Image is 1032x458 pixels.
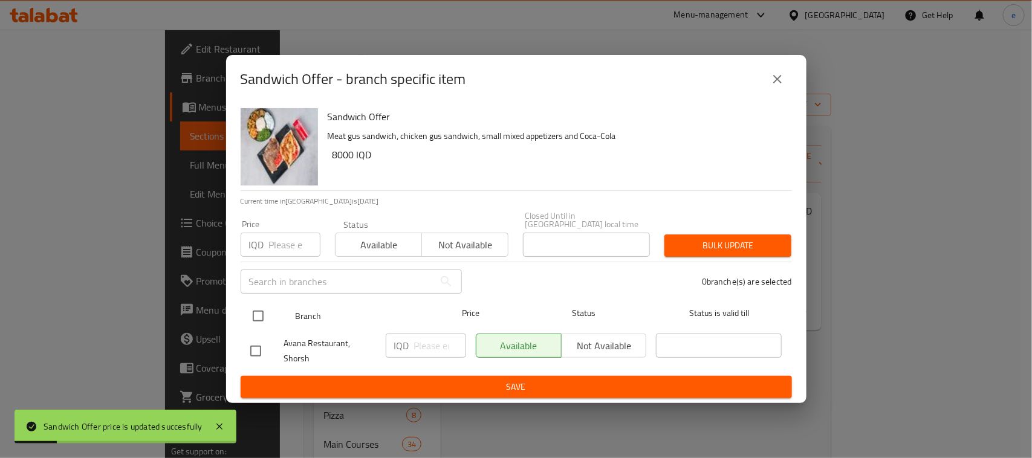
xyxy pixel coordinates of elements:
[335,233,422,257] button: Available
[241,376,792,398] button: Save
[328,108,782,125] h6: Sandwich Offer
[521,306,646,321] span: Status
[241,269,434,294] input: Search in branches
[295,309,421,324] span: Branch
[656,306,782,321] span: Status is valid till
[340,236,417,254] span: Available
[421,233,508,257] button: Not available
[394,338,409,353] p: IQD
[241,108,318,185] img: Sandwich Offer
[664,234,791,257] button: Bulk update
[414,334,466,358] input: Please enter price
[269,233,320,257] input: Please enter price
[44,420,203,433] div: Sandwich Offer price is updated succesfully
[250,379,782,395] span: Save
[241,196,792,207] p: Current time in [GEOGRAPHIC_DATA] is [DATE]
[763,65,792,94] button: close
[674,238,782,253] span: Bulk update
[702,276,792,288] p: 0 branche(s) are selected
[249,237,264,252] p: IQD
[241,69,466,89] h2: Sandwich Offer - branch specific item
[427,236,504,254] span: Not available
[328,129,782,144] p: Meat gus sandwich, chicken gus sandwich, small mixed appetizers and Coca-Cola
[284,336,376,366] span: Avana Restaurant, Shorsh
[430,306,511,321] span: Price
[333,146,782,163] h6: 8000 IQD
